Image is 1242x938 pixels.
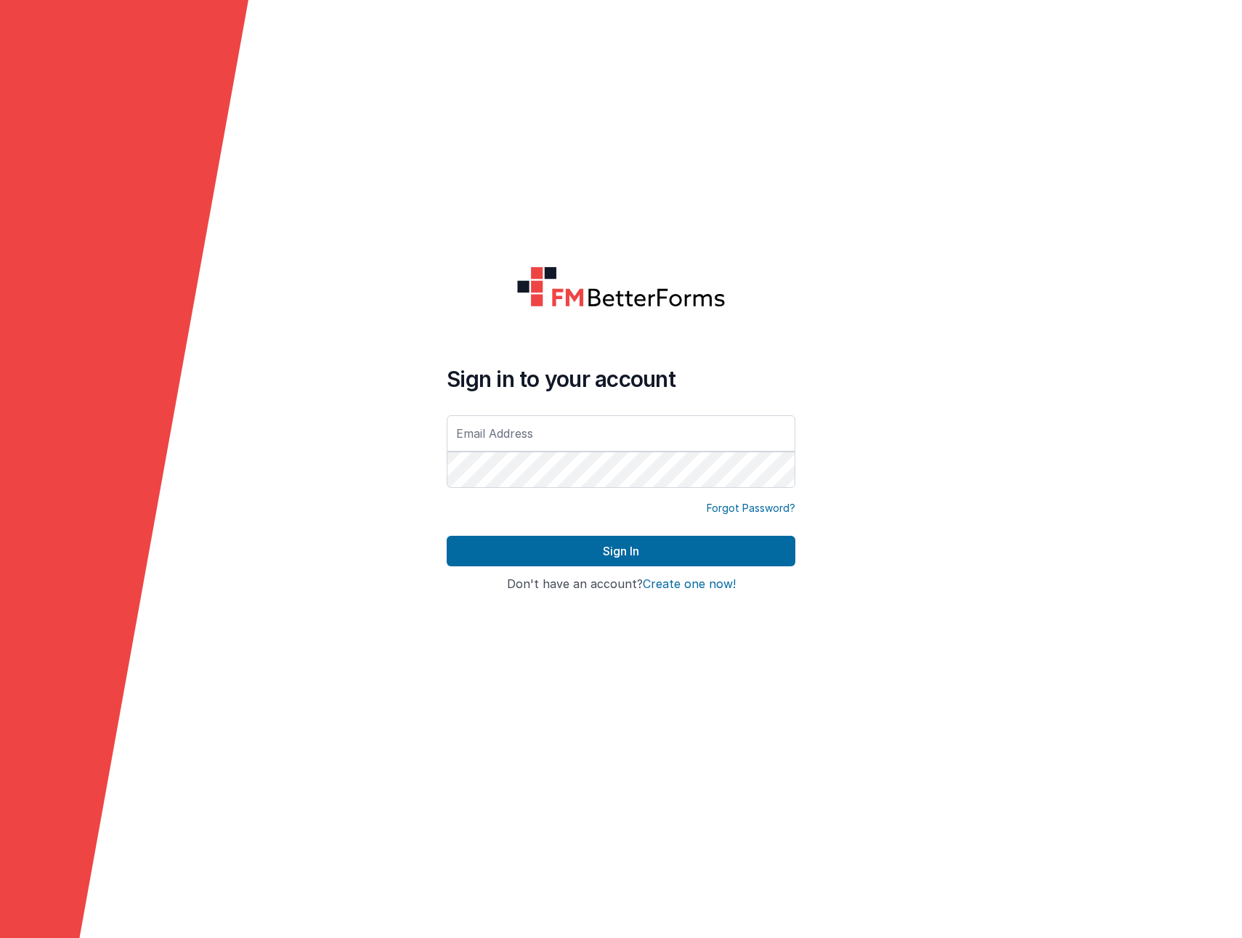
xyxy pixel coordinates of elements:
input: Email Address [447,415,795,452]
h4: Sign in to your account [447,366,795,392]
button: Sign In [447,536,795,566]
h4: Don't have an account? [447,578,795,591]
a: Forgot Password? [707,501,795,515]
button: Create one now! [643,578,736,591]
